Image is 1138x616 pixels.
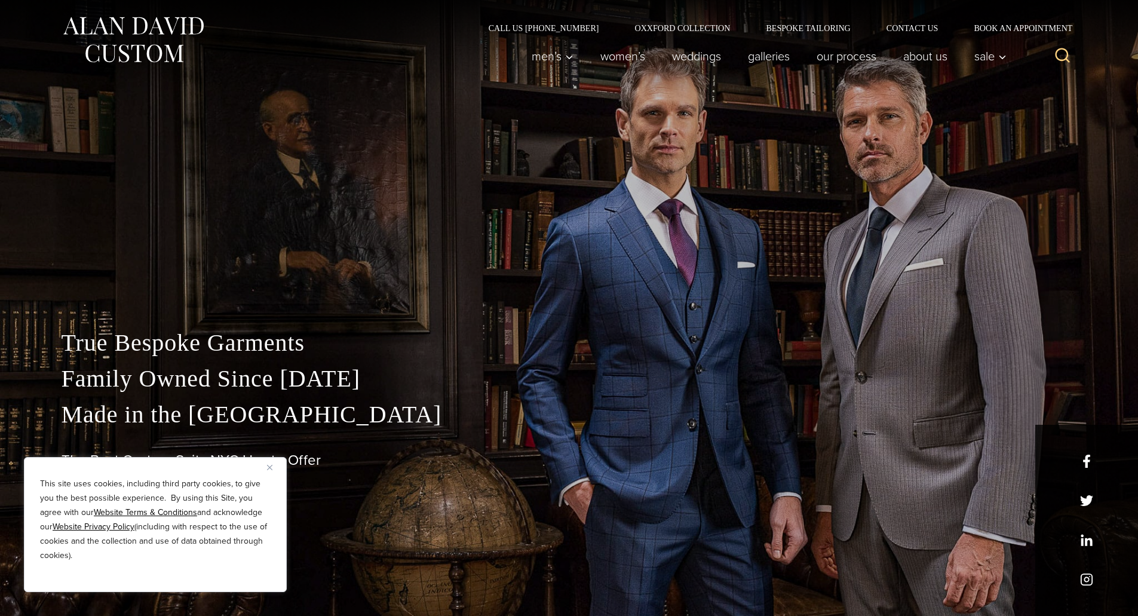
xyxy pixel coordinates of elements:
[748,24,868,32] a: Bespoke Tailoring
[471,24,617,32] a: Call Us [PHONE_NUMBER]
[658,44,734,68] a: weddings
[869,24,956,32] a: Contact Us
[532,50,573,62] span: Men’s
[1048,42,1077,71] button: View Search Form
[267,460,281,474] button: Close
[471,24,1077,32] nav: Secondary Navigation
[974,50,1007,62] span: Sale
[956,24,1076,32] a: Book an Appointment
[587,44,658,68] a: Women’s
[62,452,1077,469] h1: The Best Custom Suits NYC Has to Offer
[40,477,271,563] p: This site uses cookies, including third party cookies, to give you the best possible experience. ...
[267,465,272,470] img: Close
[803,44,889,68] a: Our Process
[53,520,134,533] a: Website Privacy Policy
[62,325,1077,433] p: True Bespoke Garments Family Owned Since [DATE] Made in the [GEOGRAPHIC_DATA]
[734,44,803,68] a: Galleries
[616,24,748,32] a: Oxxford Collection
[94,506,197,519] a: Website Terms & Conditions
[889,44,961,68] a: About Us
[518,44,1013,68] nav: Primary Navigation
[62,13,205,66] img: Alan David Custom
